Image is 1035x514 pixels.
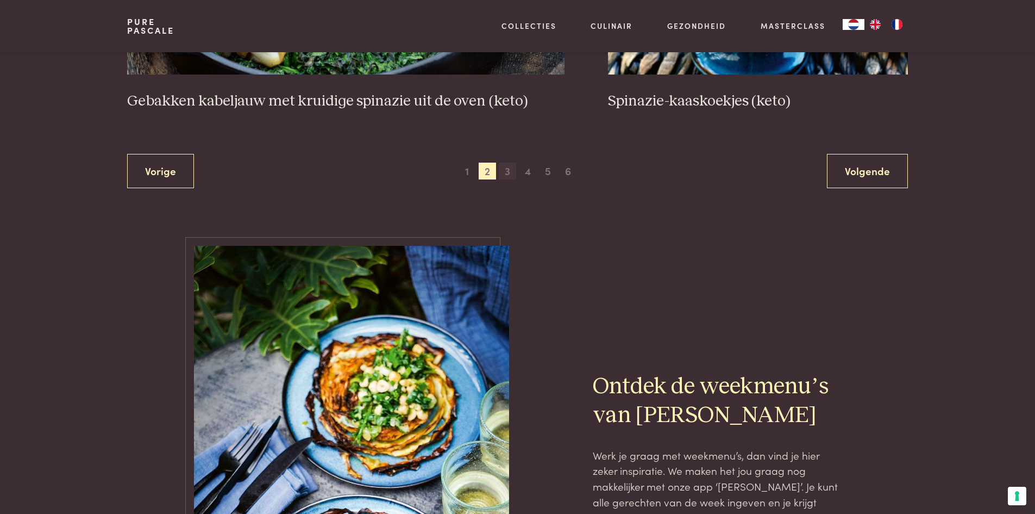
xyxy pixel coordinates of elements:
[843,19,864,30] a: NL
[886,19,908,30] a: FR
[539,163,556,180] span: 5
[519,163,536,180] span: 4
[827,154,908,188] a: Volgende
[127,17,174,35] a: PurePascale
[560,163,577,180] span: 6
[761,20,825,32] a: Masterclass
[459,163,476,180] span: 1
[593,373,842,430] h2: Ontdek de weekmenu’s van [PERSON_NAME]
[843,19,908,30] aside: Language selected: Nederlands
[864,19,886,30] a: EN
[501,20,556,32] a: Collecties
[864,19,908,30] ul: Language list
[608,92,908,111] h3: Spinazie-kaaskoekjes (keto)
[667,20,726,32] a: Gezondheid
[479,163,496,180] span: 2
[843,19,864,30] div: Language
[127,92,564,111] h3: Gebakken kabeljauw met kruidige spinazie uit de oven (keto)
[591,20,632,32] a: Culinair
[1008,487,1026,505] button: Uw voorkeuren voor toestemming voor trackingtechnologieën
[499,163,516,180] span: 3
[127,154,194,188] a: Vorige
